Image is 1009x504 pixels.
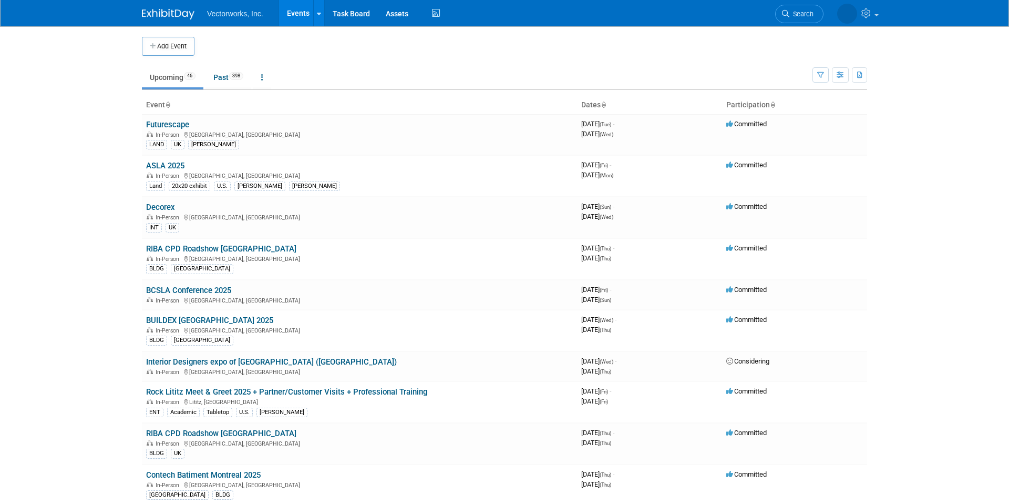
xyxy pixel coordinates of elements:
div: [GEOGRAPHIC_DATA], [GEOGRAPHIC_DATA] [146,130,573,138]
span: (Wed) [600,132,613,137]
span: Committed [726,316,767,324]
span: Committed [726,387,767,395]
span: Committed [726,429,767,437]
span: In-Person [156,399,182,406]
div: Lititz, [GEOGRAPHIC_DATA] [146,397,573,406]
div: 20x20 exhibit [169,182,210,191]
span: Committed [726,244,767,252]
div: [GEOGRAPHIC_DATA], [GEOGRAPHIC_DATA] [146,480,573,489]
img: In-Person Event [147,440,153,446]
a: Rock Lititz Meet & Greet 2025 + Partner/Customer Visits + Professional Training [146,387,427,397]
span: [DATE] [581,397,608,405]
span: (Thu) [600,256,611,261]
span: (Fri) [600,287,608,293]
span: [DATE] [581,244,614,252]
div: U.S. [214,182,231,191]
span: - [613,470,614,478]
span: [DATE] [581,480,611,488]
span: In-Person [156,173,182,179]
span: [DATE] [581,161,611,169]
a: RIBA CPD Roadshow [GEOGRAPHIC_DATA] [146,244,296,254]
span: - [615,357,616,365]
div: UK [171,449,184,458]
span: [DATE] [581,326,611,334]
img: ExhibitDay [142,9,194,19]
div: INT [146,223,162,233]
div: BLDG [212,490,233,500]
span: (Fri) [600,389,608,395]
img: In-Person Event [147,297,153,303]
span: Committed [726,120,767,128]
span: (Fri) [600,163,608,168]
span: - [615,316,616,324]
div: [GEOGRAPHIC_DATA], [GEOGRAPHIC_DATA] [146,213,573,221]
span: - [610,387,611,395]
span: (Fri) [600,399,608,405]
div: [PERSON_NAME] [188,140,239,149]
span: (Mon) [600,173,613,178]
img: In-Person Event [147,214,153,219]
span: In-Person [156,369,182,376]
img: In-Person Event [147,399,153,404]
div: [GEOGRAPHIC_DATA], [GEOGRAPHIC_DATA] [146,254,573,263]
div: Tabletop [203,408,232,417]
span: In-Person [156,482,182,489]
span: In-Person [156,297,182,304]
div: [PERSON_NAME] [234,182,285,191]
img: In-Person Event [147,327,153,332]
span: [DATE] [581,387,611,395]
th: Participation [722,96,867,114]
a: Search [775,5,823,23]
a: Contech Batiment Montreal 2025 [146,470,261,480]
img: In-Person Event [147,482,153,487]
div: UK [166,223,179,233]
span: In-Person [156,327,182,334]
span: (Thu) [600,440,611,446]
span: Considering [726,357,769,365]
span: [DATE] [581,367,611,375]
span: Committed [726,286,767,294]
div: Land [146,182,165,191]
span: Committed [726,203,767,210]
span: (Wed) [600,214,613,220]
span: Search [789,10,814,18]
span: [DATE] [581,439,611,447]
div: U.S. [236,408,253,417]
span: In-Person [156,440,182,447]
div: ENT [146,408,163,417]
a: Upcoming46 [142,67,203,87]
span: [DATE] [581,470,614,478]
span: [DATE] [581,254,611,262]
button: Add Event [142,37,194,56]
span: (Wed) [600,317,613,323]
div: [GEOGRAPHIC_DATA], [GEOGRAPHIC_DATA] [146,326,573,334]
img: In-Person Event [147,256,153,261]
span: (Sun) [600,204,611,210]
span: In-Person [156,132,182,138]
span: (Thu) [600,369,611,375]
a: Futurescape [146,120,189,129]
span: In-Person [156,256,182,263]
a: Interior Designers expo of [GEOGRAPHIC_DATA] ([GEOGRAPHIC_DATA]) [146,357,397,367]
div: [GEOGRAPHIC_DATA], [GEOGRAPHIC_DATA] [146,439,573,447]
div: [PERSON_NAME] [256,408,307,417]
div: LAND [146,140,167,149]
th: Dates [577,96,722,114]
span: [DATE] [581,296,611,304]
div: UK [171,140,184,149]
img: In-Person Event [147,369,153,374]
span: [DATE] [581,130,613,138]
span: [DATE] [581,120,614,128]
span: Committed [726,470,767,478]
span: - [610,286,611,294]
a: BCSLA Conference 2025 [146,286,231,295]
div: BLDG [146,264,167,274]
span: (Thu) [600,430,611,436]
span: In-Person [156,214,182,221]
span: (Thu) [600,246,611,251]
a: Sort by Participation Type [770,100,775,109]
a: BUILDEX [GEOGRAPHIC_DATA] 2025 [146,316,273,325]
a: Decorex [146,203,175,212]
div: [GEOGRAPHIC_DATA] [146,490,209,500]
span: Vectorworks, Inc. [207,9,263,18]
